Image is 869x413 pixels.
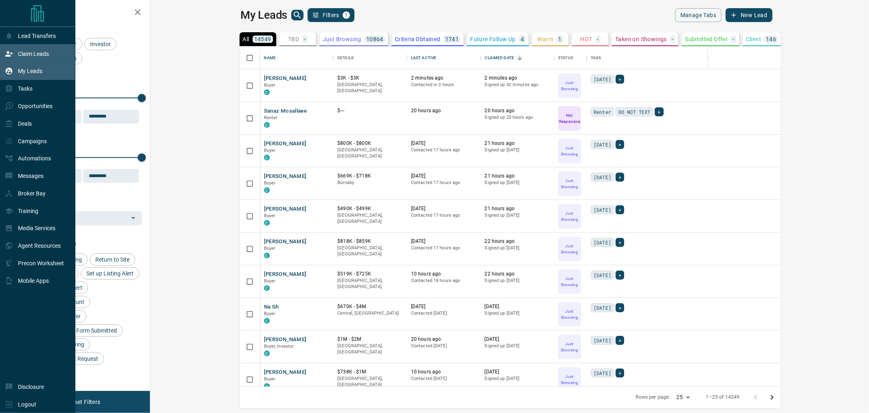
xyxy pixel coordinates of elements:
[411,369,477,375] p: 10 hours ago
[264,278,276,284] span: Buyer
[337,343,403,355] p: [GEOGRAPHIC_DATA], [GEOGRAPHIC_DATA]
[485,75,550,82] p: 2 minutes ago
[485,343,550,349] p: Signed up [DATE]
[538,36,554,42] p: Warm
[407,47,481,69] div: Last Active
[337,75,403,82] p: $3K - $3K
[559,243,580,255] p: Just Browsing
[559,373,580,386] p: Just Browsing
[485,245,550,251] p: Signed up [DATE]
[337,205,403,212] p: $490K - $499K
[337,278,403,290] p: [GEOGRAPHIC_DATA], [GEOGRAPHIC_DATA]
[726,8,772,22] button: New Lead
[514,52,526,64] button: Sort
[288,36,299,42] p: TBD
[559,308,580,320] p: Just Browsing
[445,36,459,42] p: 1741
[658,108,660,116] span: +
[594,206,611,214] span: [DATE]
[84,270,136,277] span: Set up Listing Alert
[264,369,307,376] button: [PERSON_NAME]
[264,187,270,193] div: condos.ca
[485,114,550,121] p: Signed up 20 hours ago
[337,212,403,225] p: [GEOGRAPHIC_DATA], [GEOGRAPHIC_DATA]
[264,173,307,180] button: [PERSON_NAME]
[241,9,288,22] h1: My Leads
[594,173,611,181] span: [DATE]
[264,82,276,88] span: Buyer
[485,271,550,278] p: 22 hours ago
[264,311,276,316] span: Buyer
[594,336,611,344] span: [DATE]
[264,213,276,218] span: Buyer
[616,271,624,280] div: +
[764,389,780,406] button: Go to next page
[264,285,270,291] div: condos.ca
[337,336,403,343] p: $1M - $2M
[594,369,611,377] span: [DATE]
[485,310,550,317] p: Signed up [DATE]
[264,115,278,120] span: Renter
[481,47,554,69] div: Claimed Date
[485,107,550,114] p: 20 hours ago
[337,140,403,147] p: $800K - $800K
[485,147,550,153] p: Signed up [DATE]
[594,140,611,149] span: [DATE]
[264,122,270,128] div: condos.ca
[264,336,307,344] button: [PERSON_NAME]
[264,383,270,389] div: condos.ca
[395,36,440,42] p: Criteria Obtained
[558,36,561,42] p: 1
[411,47,436,69] div: Last Active
[308,8,354,22] button: Filters1
[411,140,477,147] p: [DATE]
[323,36,361,42] p: Just Browsing
[411,173,477,180] p: [DATE]
[618,304,621,312] span: +
[411,107,477,114] p: 20 hours ago
[559,112,580,124] p: Not Responsive
[337,173,403,180] p: $669K - $718K
[337,238,403,245] p: $818K - $859K
[264,89,270,95] div: condos.ca
[411,375,477,382] p: Contacted [DATE]
[616,205,624,214] div: +
[559,275,580,288] p: Just Browsing
[706,394,740,401] p: 1–25 of 14549
[411,82,477,88] p: Contacted in 3 hours
[616,173,624,182] div: +
[594,304,611,312] span: [DATE]
[559,145,580,157] p: Just Browsing
[264,220,270,226] div: condos.ca
[485,82,550,88] p: Signed up 42 minutes ago
[618,140,621,149] span: +
[673,391,693,403] div: 25
[733,36,734,42] p: -
[411,271,477,278] p: 10 hours ago
[254,36,271,42] p: 14549
[264,318,270,324] div: condos.ca
[485,173,550,180] p: 21 hours ago
[243,36,249,42] p: All
[485,238,550,245] p: 22 hours ago
[333,47,407,69] div: Details
[485,375,550,382] p: Signed up [DATE]
[337,310,403,317] p: Central, [GEOGRAPHIC_DATA]
[672,36,673,42] p: -
[337,82,403,94] p: [GEOGRAPHIC_DATA], [GEOGRAPHIC_DATA]
[128,212,139,224] button: Open
[291,10,304,20] button: search button
[485,303,550,310] p: [DATE]
[616,303,624,312] div: +
[591,47,601,69] div: Tags
[337,245,403,258] p: [GEOGRAPHIC_DATA], [GEOGRAPHIC_DATA]
[411,278,477,284] p: Contacted 18 hours ago
[616,238,624,247] div: +
[62,395,106,409] button: Reset Filters
[337,303,403,310] p: $670K - $4M
[264,344,294,349] span: Buyer, Investor
[337,375,403,388] p: [GEOGRAPHIC_DATA], [GEOGRAPHIC_DATA]
[264,376,276,382] span: Buyer
[594,238,611,246] span: [DATE]
[411,205,477,212] p: [DATE]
